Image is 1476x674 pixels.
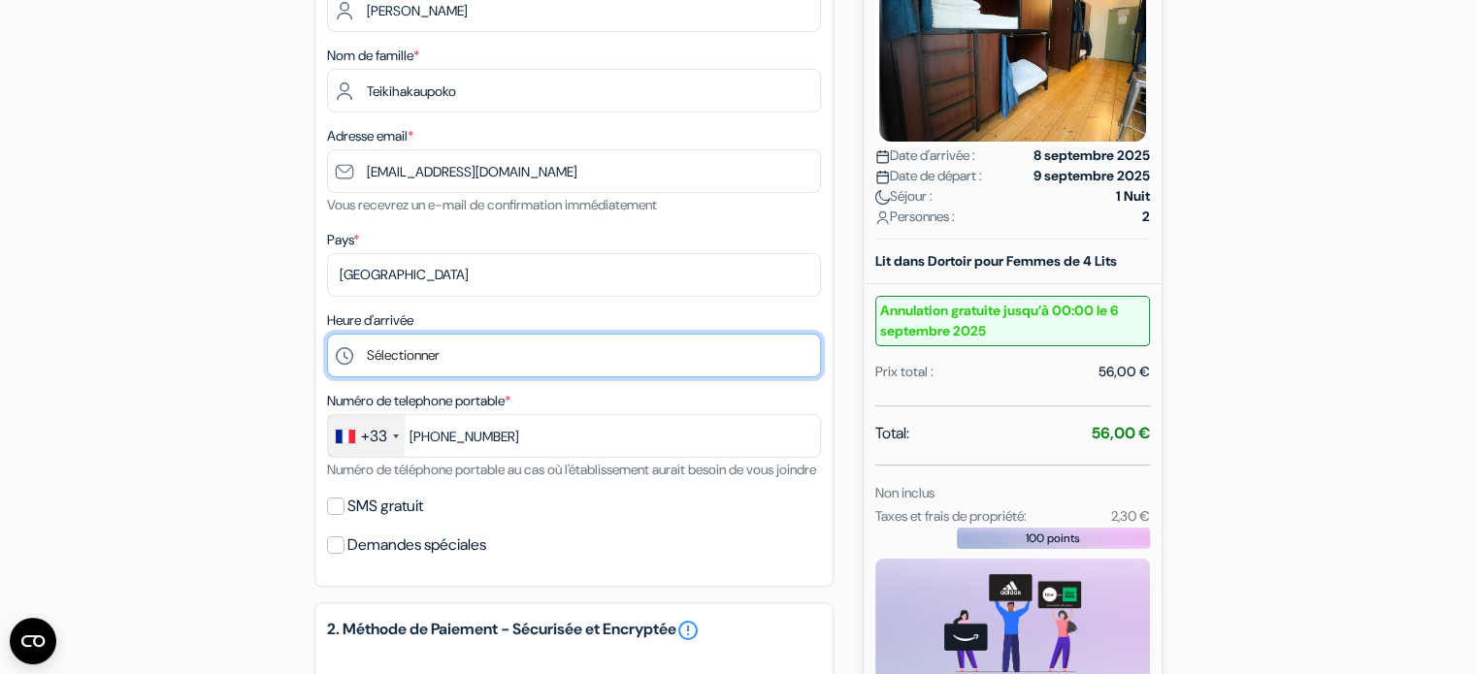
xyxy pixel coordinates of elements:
small: Annulation gratuite jusqu’à 00:00 le 6 septembre 2025 [875,296,1150,346]
b: Lit dans Dortoir pour Femmes de 4 Lits [875,252,1117,270]
small: Taxes et frais de propriété: [875,507,1027,525]
img: calendar.svg [875,170,890,184]
small: Numéro de téléphone portable au cas où l'établissement aurait besoin de vous joindre [327,461,816,478]
small: Vous recevrez un e-mail de confirmation immédiatement [327,196,657,213]
div: 56,00 € [1099,362,1150,382]
small: 2,30 € [1110,507,1149,525]
strong: 2 [1142,207,1150,227]
label: Adresse email [327,126,413,146]
span: Séjour : [875,186,933,207]
h5: 2. Méthode de Paiement - Sécurisée et Encryptée [327,619,821,642]
img: moon.svg [875,190,890,205]
span: 100 points [1026,530,1080,547]
span: Total: [875,422,909,445]
input: 6 12 34 56 78 [327,414,821,458]
span: Date de départ : [875,166,982,186]
img: calendar.svg [875,149,890,164]
span: Personnes : [875,207,955,227]
div: France: +33 [328,415,405,457]
strong: 8 septembre 2025 [1033,145,1150,166]
label: Demandes spéciales [347,531,486,559]
img: gift_card_hero_new.png [944,574,1081,672]
input: Entrer le nom de famille [327,69,821,112]
img: user_icon.svg [875,210,890,225]
label: Pays [327,230,359,250]
strong: 1 Nuit [1116,186,1150,207]
label: Numéro de telephone portable [327,391,510,411]
div: Prix total : [875,362,934,382]
strong: 9 septembre 2025 [1033,166,1150,186]
button: Ouvrir le widget CMP [10,618,56,664]
strong: 56,00 € [1092,423,1150,443]
span: Date d'arrivée : [875,145,975,166]
label: Nom de famille [327,46,419,66]
input: Entrer adresse e-mail [327,149,821,193]
a: error_outline [676,619,700,642]
label: SMS gratuit [347,493,423,520]
label: Heure d'arrivée [327,310,413,331]
small: Non inclus [875,484,935,501]
div: +33 [361,425,387,448]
